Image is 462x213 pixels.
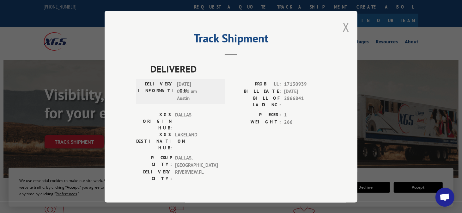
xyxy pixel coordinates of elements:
[175,154,218,169] span: DALLAS , [GEOGRAPHIC_DATA]
[136,131,172,151] label: XGS DESTINATION HUB:
[284,111,326,119] span: 1
[150,62,326,76] span: DELIVERED
[138,81,174,102] label: DELIVERY INFORMATION:
[231,111,281,119] label: PIECES:
[150,202,326,210] label: ESTIMATED DELIVERY TIME:
[231,81,281,88] label: PROBILL:
[231,118,281,126] label: WEIGHT:
[343,19,350,35] button: Close modal
[284,95,326,108] span: 2866841
[231,88,281,95] label: BILL DATE:
[175,111,218,131] span: DALLAS
[175,169,218,182] span: RIVERVIEW , FL
[284,118,326,126] span: 266
[284,81,326,88] span: 17130939
[136,111,172,131] label: XGS ORIGIN HUB:
[175,131,218,151] span: LAKELAND
[435,188,454,207] div: Open chat
[284,88,326,95] span: [DATE]
[177,81,220,102] span: [DATE] 08:31 am Austin
[136,34,326,46] h2: Track Shipment
[231,95,281,108] label: BILL OF LADING:
[136,154,172,169] label: PICKUP CITY:
[136,169,172,182] label: DELIVERY CITY:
